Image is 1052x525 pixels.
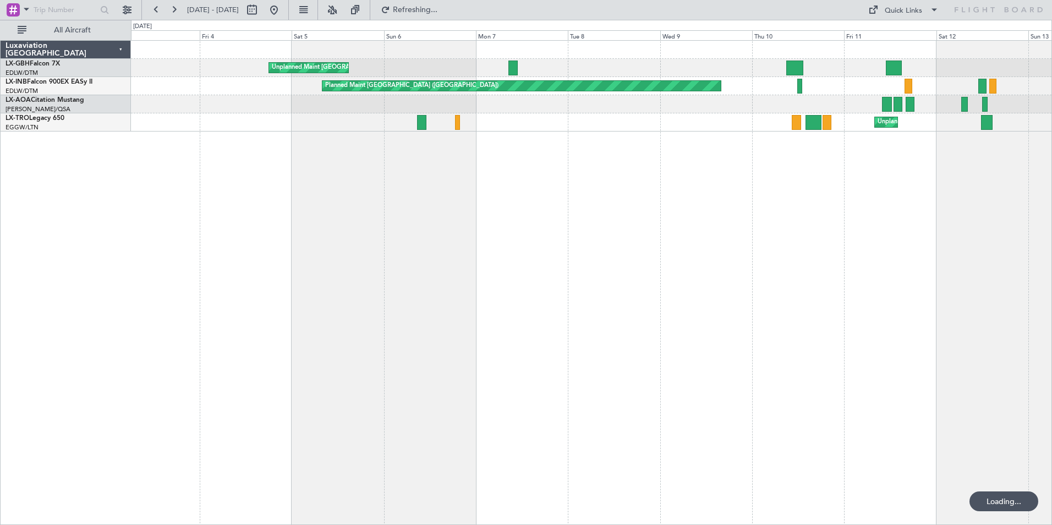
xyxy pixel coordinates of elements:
span: LX-GBH [6,61,30,67]
button: All Aircraft [12,21,119,39]
span: LX-AOA [6,97,31,103]
div: Fri 11 [844,30,936,40]
div: Fri 4 [200,30,292,40]
div: Unplanned Maint [GEOGRAPHIC_DATA] (Al Maktoum Intl) [272,59,435,76]
div: Sat 12 [936,30,1028,40]
div: Sun 6 [384,30,476,40]
a: EGGW/LTN [6,123,39,132]
input: Trip Number [34,2,97,18]
div: [DATE] [133,22,152,31]
a: LX-AOACitation Mustang [6,97,84,103]
span: Refreshing... [392,6,439,14]
a: EDLW/DTM [6,87,38,95]
span: All Aircraft [29,26,116,34]
div: Planned Maint [GEOGRAPHIC_DATA] ([GEOGRAPHIC_DATA]) [325,78,498,94]
div: Tue 8 [568,30,660,40]
a: EDLW/DTM [6,69,38,77]
span: LX-INB [6,79,27,85]
span: [DATE] - [DATE] [187,5,239,15]
button: Refreshing... [376,1,442,19]
a: LX-INBFalcon 900EX EASy II [6,79,92,85]
div: Wed 9 [660,30,752,40]
div: Sat 5 [292,30,383,40]
button: Quick Links [863,1,944,19]
a: [PERSON_NAME]/QSA [6,105,70,113]
a: LX-TROLegacy 650 [6,115,64,122]
span: LX-TRO [6,115,29,122]
div: Loading... [969,491,1038,511]
a: LX-GBHFalcon 7X [6,61,60,67]
div: Quick Links [885,6,922,17]
div: Thu 3 [108,30,200,40]
div: Thu 10 [752,30,844,40]
div: Mon 7 [476,30,568,40]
